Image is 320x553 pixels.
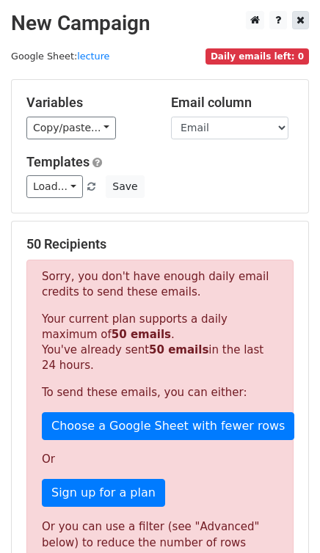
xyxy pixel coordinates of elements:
[106,175,144,198] button: Save
[42,452,278,467] p: Or
[26,95,149,111] h5: Variables
[42,385,278,400] p: To send these emails, you can either:
[26,117,116,139] a: Copy/paste...
[26,236,294,252] h5: 50 Recipients
[149,343,208,356] strong: 50 emails
[11,51,109,62] small: Google Sheet:
[171,95,294,111] h5: Email column
[26,175,83,198] a: Load...
[42,269,278,300] p: Sorry, you don't have enough daily email credits to send these emails.
[247,483,320,553] iframe: Chat Widget
[206,51,309,62] a: Daily emails left: 0
[42,312,278,373] p: Your current plan supports a daily maximum of . You've already sent in the last 24 hours.
[112,328,171,341] strong: 50 emails
[206,48,309,65] span: Daily emails left: 0
[26,154,90,169] a: Templates
[42,479,165,507] a: Sign up for a plan
[77,51,109,62] a: lecture
[42,519,278,552] div: Or you can use a filter (see "Advanced" below) to reduce the number of rows
[11,11,309,36] h2: New Campaign
[42,412,294,440] a: Choose a Google Sheet with fewer rows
